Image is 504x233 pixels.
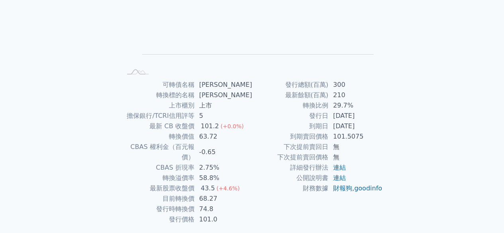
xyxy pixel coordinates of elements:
td: 詳細發行辦法 [252,163,328,173]
a: goodinfo [354,184,382,192]
td: 下次提前賣回價格 [252,152,328,163]
td: 300 [328,80,383,90]
a: 財報狗 [333,184,352,192]
td: 無 [328,152,383,163]
span: (+0.0%) [220,123,243,129]
td: CBAS 折現率 [122,163,194,173]
td: 最新 CB 收盤價 [122,121,194,131]
a: 連結 [333,164,346,171]
td: 到期賣回價格 [252,131,328,142]
td: 發行價格 [122,214,194,225]
td: 63.72 [194,131,252,142]
td: 5 [194,111,252,121]
td: 上市 [194,100,252,111]
td: 68.27 [194,194,252,204]
td: 發行總額(百萬) [252,80,328,90]
div: 聊天小工具 [464,195,504,233]
td: 最新股票收盤價 [122,183,194,194]
td: 擔保銀行/TCRI信用評等 [122,111,194,121]
td: 58.8% [194,173,252,183]
iframe: Chat Widget [464,195,504,233]
td: 最新餘額(百萬) [252,90,328,100]
td: 公開說明書 [252,173,328,183]
td: 2.75% [194,163,252,173]
td: 財務數據 [252,183,328,194]
td: 發行時轉換價 [122,204,194,214]
div: 43.5 [199,183,217,194]
td: 101.5075 [328,131,383,142]
div: 101.2 [199,121,221,131]
td: -0.65 [194,142,252,163]
td: [DATE] [328,111,383,121]
td: 到期日 [252,121,328,131]
td: 74.8 [194,204,252,214]
td: 無 [328,142,383,152]
span: (+4.6%) [216,185,239,192]
td: 下次提前賣回日 [252,142,328,152]
td: 210 [328,90,383,100]
td: 轉換價值 [122,131,194,142]
td: , [328,183,383,194]
td: [PERSON_NAME] [194,80,252,90]
td: 101.0 [194,214,252,225]
td: 上市櫃別 [122,100,194,111]
a: 連結 [333,174,346,182]
td: CBAS 權利金（百元報價） [122,142,194,163]
td: 可轉債名稱 [122,80,194,90]
td: 發行日 [252,111,328,121]
td: [PERSON_NAME] [194,90,252,100]
td: 轉換比例 [252,100,328,111]
td: 轉換標的名稱 [122,90,194,100]
td: 目前轉換價 [122,194,194,204]
td: 轉換溢價率 [122,173,194,183]
td: [DATE] [328,121,383,131]
td: 29.7% [328,100,383,111]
